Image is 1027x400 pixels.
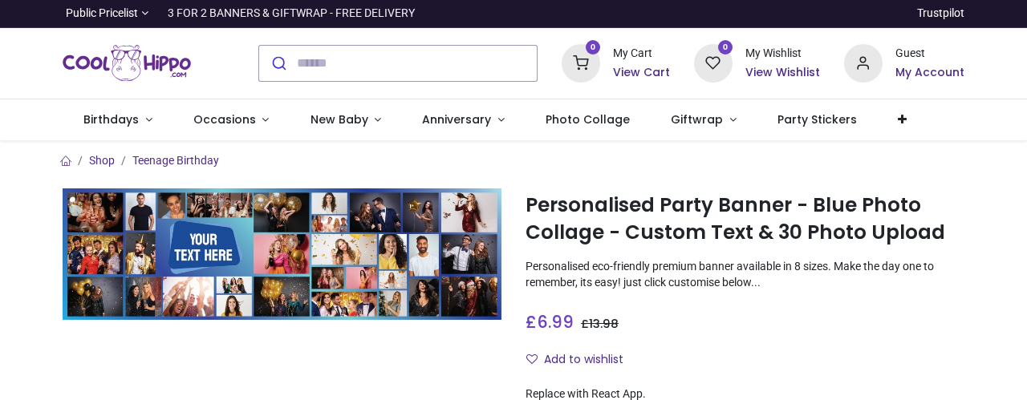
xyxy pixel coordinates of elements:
[745,65,820,81] a: View Wishlist
[745,46,820,62] div: My Wishlist
[526,192,964,247] h1: Personalised Party Banner - Blue Photo Collage - Custom Text & 30 Photo Upload
[290,99,402,141] a: New Baby
[89,154,115,167] a: Shop
[613,65,670,81] a: View Cart
[694,55,733,68] a: 0
[671,111,723,127] span: Giftwrap
[537,310,574,333] span: 6.99
[526,259,964,290] p: Personalised eco-friendly premium banner available in 8 sizes. Make the day one to remember, its ...
[562,55,600,68] a: 0
[63,6,148,22] a: Public Pricelist
[895,65,964,81] a: My Account
[259,46,297,81] button: Submit
[193,111,256,127] span: Occasions
[651,99,757,141] a: Giftwrap
[402,99,526,141] a: Anniversary
[777,111,857,127] span: Party Stickers
[581,316,619,332] span: £
[526,346,637,374] button: Add to wishlistAdd to wishlist
[66,6,138,22] span: Public Pricelist
[422,111,491,127] span: Anniversary
[589,316,619,332] span: 13.98
[63,99,173,141] a: Birthdays
[718,40,733,55] sup: 0
[613,46,670,62] div: My Cart
[63,188,501,320] img: Personalised Party Banner - Blue Photo Collage - Custom Text & 30 Photo Upload
[311,111,368,127] span: New Baby
[63,41,191,86] img: Cool Hippo
[132,154,219,167] a: Teenage Birthday
[586,40,601,55] sup: 0
[895,46,964,62] div: Guest
[546,111,630,127] span: Photo Collage
[526,354,538,365] i: Add to wishlist
[917,6,964,22] a: Trustpilot
[526,310,574,333] span: £
[173,99,290,141] a: Occasions
[168,6,415,22] div: 3 FOR 2 BANNERS & GIFTWRAP - FREE DELIVERY
[63,41,191,86] a: Logo of Cool Hippo
[83,111,139,127] span: Birthdays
